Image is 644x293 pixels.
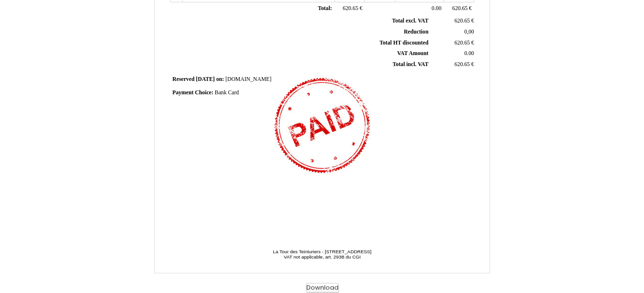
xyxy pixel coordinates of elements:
span: Reduction [404,29,428,35]
span: Total incl. VAT [393,61,429,68]
span: [DATE] [196,76,215,82]
span: 0.00 [432,5,441,11]
td: € [334,2,364,15]
span: [DOMAIN_NAME] [225,76,271,82]
span: 620.65 [452,5,468,11]
span: 0.00 [464,50,474,56]
span: VAT not applicable, art. 293B du CGI [284,254,361,259]
td: € [444,2,474,15]
span: on: [216,76,224,82]
span: Total excl. VAT [392,18,429,24]
span: Bank Card [215,90,239,96]
span: Reserved [173,76,195,82]
span: 0,00 [464,29,474,35]
span: 620.65 [343,5,358,11]
span: 620.65 [455,61,470,68]
span: Total HT discounted [379,40,428,46]
td: € [430,59,476,70]
span: Payment Choice: [173,90,213,96]
td: € [430,37,476,48]
td: € [430,16,476,26]
span: La Tour des Teinturiers - [STREET_ADDRESS] [273,249,371,254]
span: VAT Amount [397,50,428,56]
span: 620.65 [455,18,470,24]
span: 620.65 [455,40,470,46]
button: Download [306,283,339,293]
span: Total: [318,5,332,11]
